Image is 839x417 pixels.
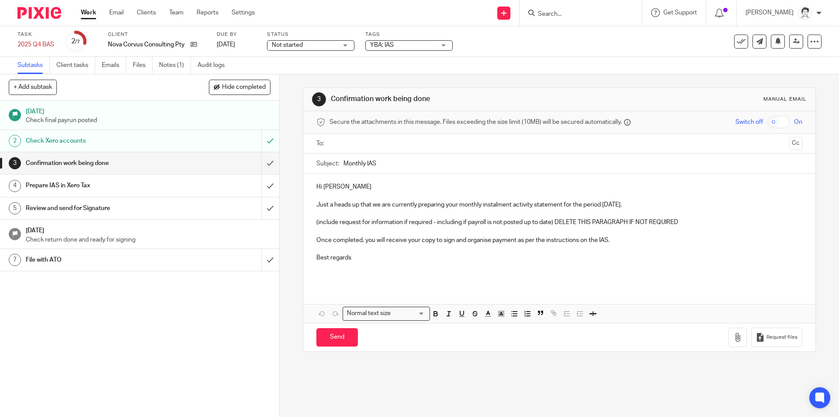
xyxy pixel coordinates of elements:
a: Notes (1) [159,57,191,74]
span: Not started [272,42,303,48]
a: Audit logs [198,57,231,74]
label: To: [316,139,326,148]
span: Request files [766,334,797,341]
span: Normal text size [345,309,392,318]
a: Settings [232,8,255,17]
div: 3 [9,157,21,169]
input: Search for option [393,309,425,318]
div: 2025 Q4 BAS [17,40,54,49]
div: 3 [312,92,326,106]
input: Search [537,11,616,18]
label: Subject: [316,159,339,168]
p: Hi [PERSON_NAME] [316,182,802,191]
h1: Confirmation work being done [26,157,177,170]
p: Just a heads up that we are currently preparing your monthly instalment activity statement for th... [316,200,802,209]
h1: Prepare IAS in Xero Tax [26,179,177,192]
small: /7 [75,39,80,44]
a: Clients [137,8,156,17]
label: Tags [365,31,453,38]
img: Julie%20Wainwright.jpg [798,6,812,20]
p: (include request for information if required - including if payroll is not posted up to date) DEL... [316,218,802,227]
button: Hide completed [209,80,270,95]
label: Task [17,31,54,38]
span: On [794,118,802,126]
a: Email [109,8,124,17]
span: Switch off [735,118,763,126]
h1: [DATE] [26,105,270,116]
span: Hide completed [222,84,266,91]
p: Check final payrun posted [26,116,270,125]
label: Status [267,31,354,38]
a: Team [169,8,184,17]
a: Client tasks [56,57,95,74]
div: Manual email [763,96,807,103]
div: 2 [71,36,80,46]
p: Nova Corvus Consulting Pty Ltd [108,40,186,49]
label: Client [108,31,206,38]
input: Send [316,328,358,347]
span: Get Support [663,10,697,16]
span: Secure the attachments in this message. Files exceeding the size limit (10MB) will be secured aut... [329,118,622,126]
a: Files [133,57,153,74]
span: YBA: IAS [370,42,394,48]
img: Pixie [17,7,61,19]
a: Work [81,8,96,17]
p: Once completed, you will receive your copy to sign and organise payment as per the instructions o... [316,236,802,245]
h1: Check Xero accounts [26,134,177,147]
p: Best regards [316,253,802,262]
div: 5 [9,202,21,214]
div: 7 [9,254,21,266]
label: Due by [217,31,256,38]
a: Subtasks [17,57,50,74]
span: [DATE] [217,42,235,48]
div: 2 [9,135,21,147]
h1: File with ATO [26,253,177,266]
h1: Confirmation work being done [331,95,578,104]
p: [PERSON_NAME] [745,8,794,17]
h1: [DATE] [26,224,270,235]
a: Reports [197,8,218,17]
p: Check return done and ready for signing [26,235,270,244]
div: 4 [9,180,21,192]
button: Request files [751,328,802,347]
button: + Add subtask [9,80,57,95]
button: Cc [789,137,802,150]
a: Emails [102,57,126,74]
h1: Review and send for Signature [26,202,177,215]
div: Search for option [343,307,430,320]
